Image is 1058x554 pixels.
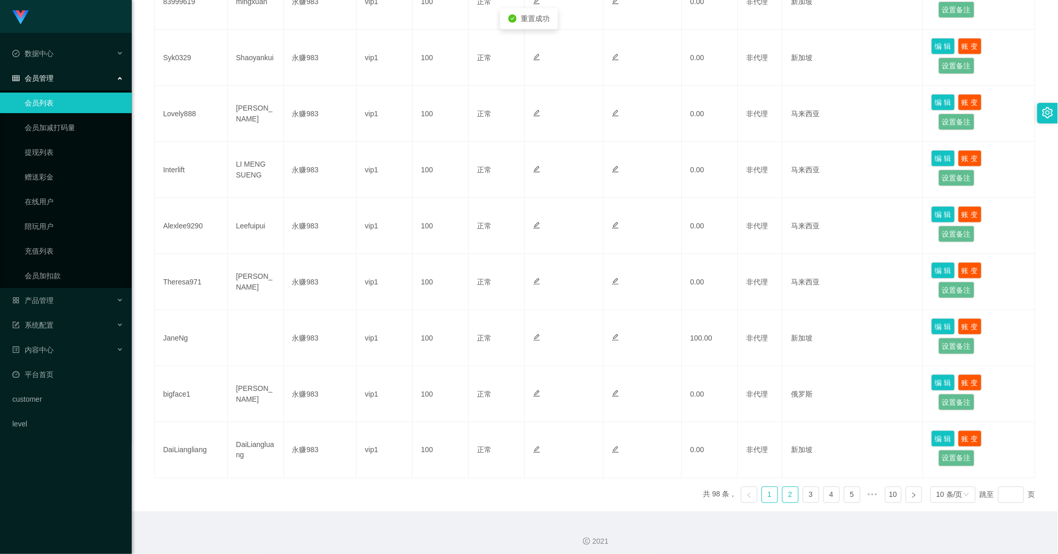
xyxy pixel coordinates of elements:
td: Syk0329 [155,30,228,86]
button: 账 变 [958,206,982,223]
a: 会员加扣款 [25,265,124,286]
td: Interlift [155,142,228,198]
td: 100 [413,198,469,254]
button: 设置备注 [939,338,975,354]
td: vip1 [357,198,413,254]
span: 非代理 [746,278,768,286]
a: 赠送彩金 [25,167,124,187]
td: LI MENG SUENG [228,142,284,198]
button: 设置备注 [939,58,975,74]
li: 5 [844,487,860,503]
li: 向后 5 页 [865,487,881,503]
i: 图标: edit [612,53,619,61]
td: 100 [413,142,469,198]
span: 正常 [477,53,491,62]
td: 100 [413,86,469,142]
td: 俄罗斯 [783,366,923,422]
a: level [12,414,124,434]
i: 图标: edit [533,446,540,453]
a: 会员列表 [25,93,124,113]
button: 账 变 [958,94,982,111]
i: 图标: appstore-o [12,297,20,304]
td: 永赚983 [284,30,357,86]
td: 永赚983 [284,198,357,254]
li: 1 [762,487,778,503]
td: 0.00 [682,142,738,198]
span: ••• [865,487,881,503]
span: 正常 [477,390,491,398]
td: vip1 [357,142,413,198]
button: 设置备注 [939,282,975,298]
td: bigface1 [155,366,228,422]
span: 非代理 [746,166,768,174]
td: vip1 [357,366,413,422]
i: 图标: edit [533,166,540,173]
td: vip1 [357,254,413,310]
td: 马来西亚 [783,198,923,254]
td: 永赚983 [284,86,357,142]
td: 0.00 [682,198,738,254]
td: 0.00 [682,86,738,142]
td: 100.00 [682,310,738,366]
span: 正常 [477,110,491,118]
i: 图标: check-circle-o [12,50,20,57]
a: 1 [762,487,778,503]
i: 图标: left [746,492,752,498]
div: 10 条/页 [937,487,963,503]
span: 正常 [477,446,491,454]
i: 图标: edit [612,446,619,453]
a: 4 [824,487,839,503]
li: 2 [782,487,799,503]
td: 0.00 [682,254,738,310]
td: 永赚983 [284,254,357,310]
button: 编 辑 [931,94,955,111]
span: 正常 [477,278,491,286]
td: 新加坡 [783,422,923,478]
td: 100 [413,254,469,310]
td: 0.00 [682,366,738,422]
a: 充值列表 [25,241,124,261]
span: 数据中心 [12,49,54,58]
button: 账 变 [958,374,982,391]
td: vip1 [357,310,413,366]
td: 永赚983 [284,142,357,198]
a: 陪玩用户 [25,216,124,237]
a: 在线用户 [25,191,124,212]
button: 设置备注 [939,226,975,242]
span: 会员管理 [12,74,54,82]
a: 会员加减打码量 [25,117,124,138]
button: 设置备注 [939,450,975,467]
td: DaiLiangliang [155,422,228,478]
a: 2 [783,487,798,503]
button: 编 辑 [931,318,955,335]
i: 图标: profile [12,346,20,353]
i: 图标: edit [533,278,540,285]
li: 上一页 [741,487,757,503]
button: 设置备注 [939,394,975,410]
button: 编 辑 [931,262,955,279]
button: 编 辑 [931,150,955,167]
i: 图标: edit [612,166,619,173]
td: 100 [413,422,469,478]
li: 10 [885,487,902,503]
span: 产品管理 [12,296,54,305]
td: [PERSON_NAME] [228,254,284,310]
i: 图标: edit [612,278,619,285]
td: DaiLiangluang [228,422,284,478]
li: 4 [823,487,840,503]
button: 账 变 [958,150,982,167]
i: 图标: edit [612,390,619,397]
td: 0.00 [682,422,738,478]
a: customer [12,389,124,409]
td: [PERSON_NAME] [228,366,284,422]
td: 0.00 [682,30,738,86]
td: Theresa971 [155,254,228,310]
span: 正常 [477,166,491,174]
a: 图标: dashboard平台首页 [12,364,124,385]
i: 图标: form [12,321,20,329]
td: 马来西亚 [783,254,923,310]
td: vip1 [357,422,413,478]
button: 编 辑 [931,431,955,447]
button: 编 辑 [931,38,955,55]
td: Shaoyankui [228,30,284,86]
